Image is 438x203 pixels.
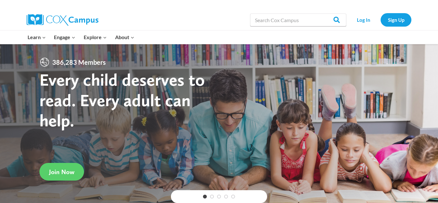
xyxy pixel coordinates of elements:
[39,69,205,131] strong: Every child deserves to read. Every adult can help.
[203,195,207,199] a: 1
[84,33,107,41] span: Explore
[217,195,221,199] a: 3
[49,168,74,176] span: Join Now
[54,33,75,41] span: Engage
[23,30,138,44] nav: Primary Navigation
[250,13,346,26] input: Search Cox Campus
[115,33,134,41] span: About
[231,195,235,199] a: 5
[350,13,377,26] a: Log In
[27,14,98,26] img: Cox Campus
[50,57,108,67] span: 386,283 Members
[350,13,411,26] nav: Secondary Navigation
[210,195,214,199] a: 2
[381,13,411,26] a: Sign Up
[28,33,46,41] span: Learn
[39,163,84,181] a: Join Now
[224,195,228,199] a: 4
